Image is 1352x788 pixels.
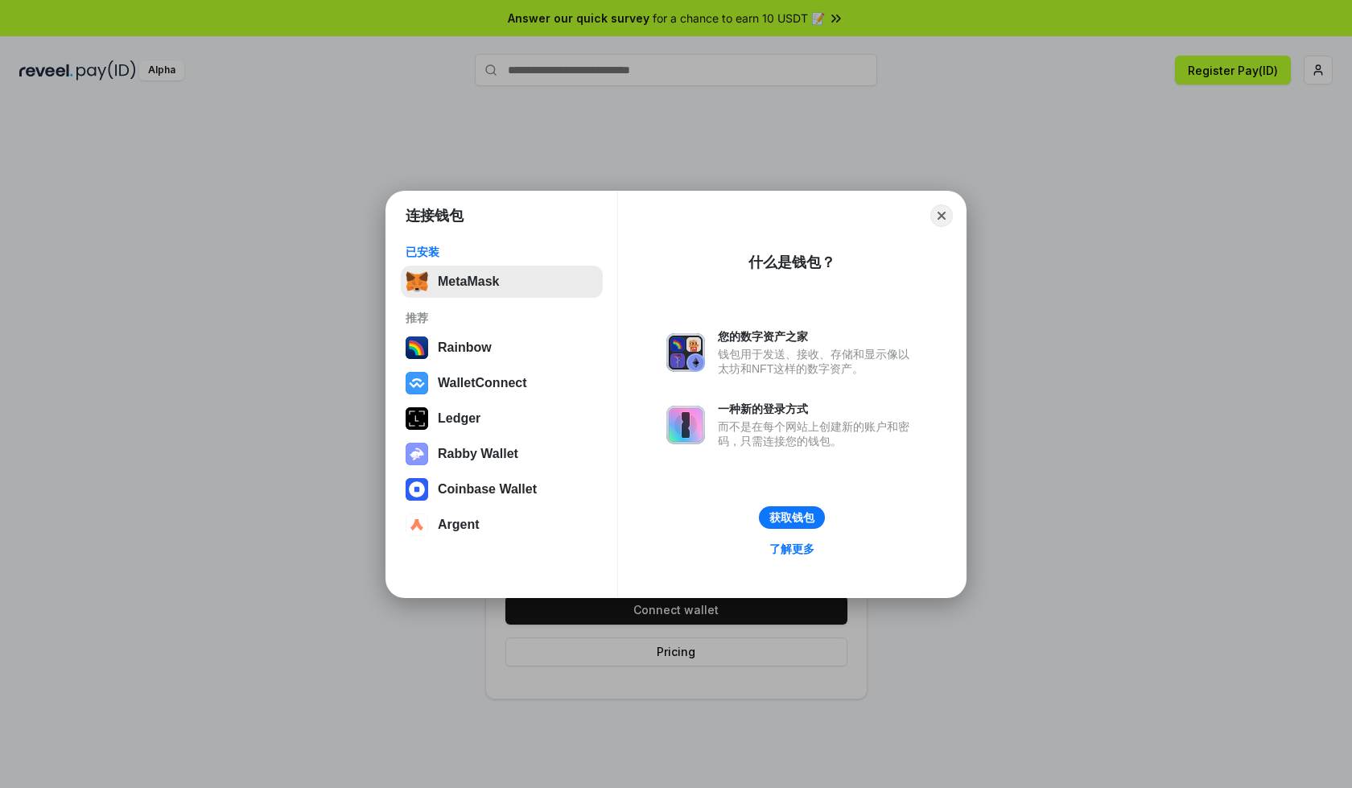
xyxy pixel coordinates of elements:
[718,347,917,376] div: 钱包用于发送、接收、存储和显示像以太坊和NFT这样的数字资产。
[759,506,825,529] button: 获取钱包
[718,329,917,344] div: 您的数字资产之家
[406,372,428,394] img: svg+xml,%3Csvg%20width%3D%2228%22%20height%3D%2228%22%20viewBox%3D%220%200%2028%2028%22%20fill%3D...
[769,542,814,556] div: 了解更多
[406,514,428,536] img: svg+xml,%3Csvg%20width%3D%2228%22%20height%3D%2228%22%20viewBox%3D%220%200%2028%2028%22%20fill%3D...
[401,402,603,435] button: Ledger
[438,340,492,355] div: Rainbow
[401,367,603,399] button: WalletConnect
[748,253,835,272] div: 什么是钱包？
[438,411,480,426] div: Ledger
[438,376,527,390] div: WalletConnect
[438,274,499,289] div: MetaMask
[406,245,598,259] div: 已安装
[406,407,428,430] img: svg+xml,%3Csvg%20xmlns%3D%22http%3A%2F%2Fwww.w3.org%2F2000%2Fsvg%22%20width%3D%2228%22%20height%3...
[718,419,917,448] div: 而不是在每个网站上创建新的账户和密码，只需连接您的钱包。
[438,518,480,532] div: Argent
[666,333,705,372] img: svg+xml,%3Csvg%20xmlns%3D%22http%3A%2F%2Fwww.w3.org%2F2000%2Fsvg%22%20fill%3D%22none%22%20viewBox...
[406,311,598,325] div: 推荐
[438,482,537,497] div: Coinbase Wallet
[760,538,824,559] a: 了解更多
[406,336,428,359] img: svg+xml,%3Csvg%20width%3D%22120%22%20height%3D%22120%22%20viewBox%3D%220%200%20120%20120%22%20fil...
[438,447,518,461] div: Rabby Wallet
[666,406,705,444] img: svg+xml,%3Csvg%20xmlns%3D%22http%3A%2F%2Fwww.w3.org%2F2000%2Fsvg%22%20fill%3D%22none%22%20viewBox...
[406,270,428,293] img: svg+xml,%3Csvg%20fill%3D%22none%22%20height%3D%2233%22%20viewBox%3D%220%200%2035%2033%22%20width%...
[401,332,603,364] button: Rainbow
[769,510,814,525] div: 获取钱包
[406,206,464,225] h1: 连接钱包
[406,478,428,501] img: svg+xml,%3Csvg%20width%3D%2228%22%20height%3D%2228%22%20viewBox%3D%220%200%2028%2028%22%20fill%3D...
[930,204,953,227] button: Close
[401,266,603,298] button: MetaMask
[718,402,917,416] div: 一种新的登录方式
[401,438,603,470] button: Rabby Wallet
[406,443,428,465] img: svg+xml,%3Csvg%20xmlns%3D%22http%3A%2F%2Fwww.w3.org%2F2000%2Fsvg%22%20fill%3D%22none%22%20viewBox...
[401,473,603,505] button: Coinbase Wallet
[401,509,603,541] button: Argent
